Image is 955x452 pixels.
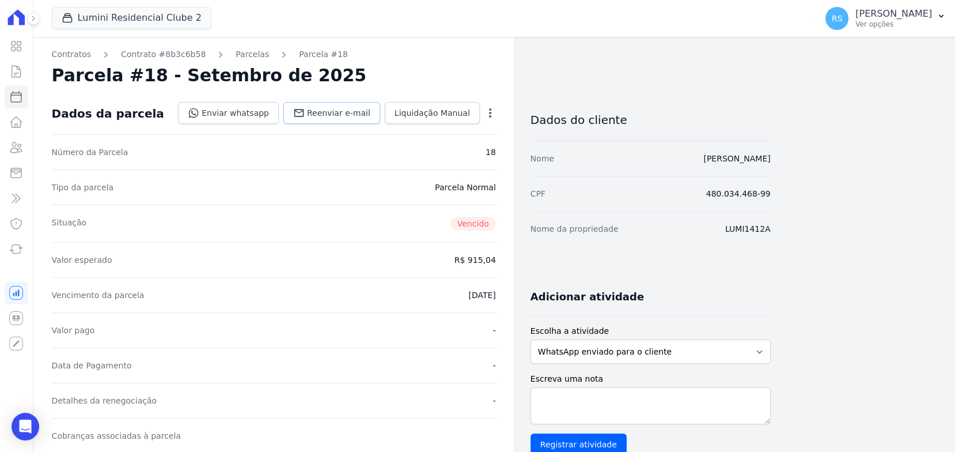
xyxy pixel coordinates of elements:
span: RS [832,14,843,22]
dt: Situação [52,217,87,231]
dd: - [493,325,496,336]
span: Liquidação Manual [395,107,470,119]
dt: Valor pago [52,325,95,336]
dd: 480.034.468-99 [706,188,771,199]
dd: - [493,360,496,371]
dt: Número da Parcela [52,146,128,158]
button: RS [PERSON_NAME] Ver opções [816,2,955,35]
dt: Valor esperado [52,254,112,266]
a: Contrato #8b3c6b58 [121,48,206,61]
dt: Nome [530,153,554,164]
dt: Tipo da parcela [52,182,114,193]
dt: Cobranças associadas à parcela [52,430,181,442]
a: Parcela #18 [299,48,348,61]
div: Open Intercom Messenger [12,413,39,440]
button: Lumini Residencial Clube 2 [52,7,211,29]
a: Liquidação Manual [385,102,480,124]
p: [PERSON_NAME] [855,8,932,20]
dd: 18 [486,146,496,158]
dd: R$ 915,04 [454,254,496,266]
a: Reenviar e-mail [283,102,380,124]
a: Enviar whatsapp [178,102,279,124]
dd: [DATE] [468,289,495,301]
dd: LUMI1412A [725,223,771,235]
a: Parcelas [236,48,269,61]
nav: Breadcrumb [52,48,496,61]
p: Ver opções [855,20,932,29]
h3: Adicionar atividade [530,290,644,304]
dt: Nome da propriedade [530,223,619,235]
span: Reenviar e-mail [307,107,370,119]
a: [PERSON_NAME] [703,154,770,163]
dt: Vencimento da parcela [52,289,145,301]
label: Escolha a atividade [530,325,771,337]
div: Dados da parcela [52,107,164,120]
h3: Dados do cliente [530,113,771,127]
label: Escreva uma nota [530,373,771,385]
dt: Detalhes da renegociação [52,395,157,406]
dd: - [493,395,496,406]
a: Contratos [52,48,91,61]
dt: CPF [530,188,545,199]
dt: Data de Pagamento [52,360,132,371]
dd: Parcela Normal [435,182,496,193]
span: Vencido [450,217,496,231]
h2: Parcela #18 - Setembro de 2025 [52,65,367,86]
